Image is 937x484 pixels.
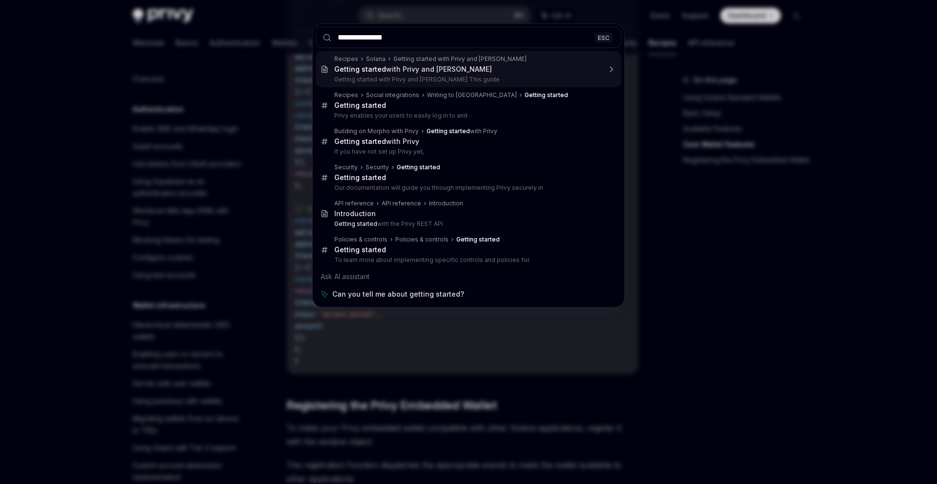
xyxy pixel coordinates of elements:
b: Getting started [334,220,377,227]
b: Getting started [427,127,470,135]
b: Getting started [525,91,568,99]
div: Getting started with Privy and [PERSON_NAME] [393,55,527,63]
b: Getting started [397,163,440,171]
div: Recipes [334,91,358,99]
div: Security [334,163,358,171]
div: API reference [382,200,421,207]
b: Getting started [334,137,386,145]
div: Introduction [429,200,463,207]
div: Security [366,163,389,171]
b: Getting started [334,101,386,109]
div: with Privy [427,127,497,135]
b: Getting started [456,236,500,243]
div: Building on Morpho with Privy [334,127,419,135]
span: Can you tell me about getting started? [332,289,464,299]
b: Getting started [334,65,386,73]
b: Getting started [334,173,386,181]
div: Social integrations [366,91,419,99]
p: Getting started with Privy and [PERSON_NAME] This guide [334,76,601,83]
div: Ask AI assistant [316,268,621,285]
div: Solana [366,55,386,63]
div: with Privy and [PERSON_NAME] [334,65,492,74]
div: Policies & controls [334,236,387,243]
div: Introduction [334,209,376,218]
div: Recipes [334,55,358,63]
b: Getting started [334,245,386,254]
p: with the Privy REST API [334,220,601,228]
p: To learn more about implementing specific controls and policies for [334,256,601,264]
p: Privy enables your users to easily log in to and [334,112,601,120]
p: Our documentation will guide you through implementing Privy securely in [334,184,601,192]
div: Writing to [GEOGRAPHIC_DATA] [427,91,517,99]
div: API reference [334,200,374,207]
div: ESC [595,32,612,42]
div: with Privy [334,137,419,146]
div: Policies & controls [395,236,448,243]
p: If you have not set up Privy yet, [334,148,601,156]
